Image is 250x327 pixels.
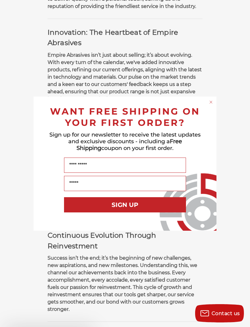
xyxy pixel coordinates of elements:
span: WANT FREE SHIPPING ON YOUR FIRST ORDER? [50,106,200,128]
span: Contact us [212,311,240,316]
span: Sign up for our newsletter to receive the latest updates and exclusive discounts - including a co... [49,131,201,151]
button: Close dialog [208,99,214,105]
button: Contact us [195,304,244,322]
span: Free Shipping [77,138,182,151]
button: SIGN UP [64,197,186,212]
